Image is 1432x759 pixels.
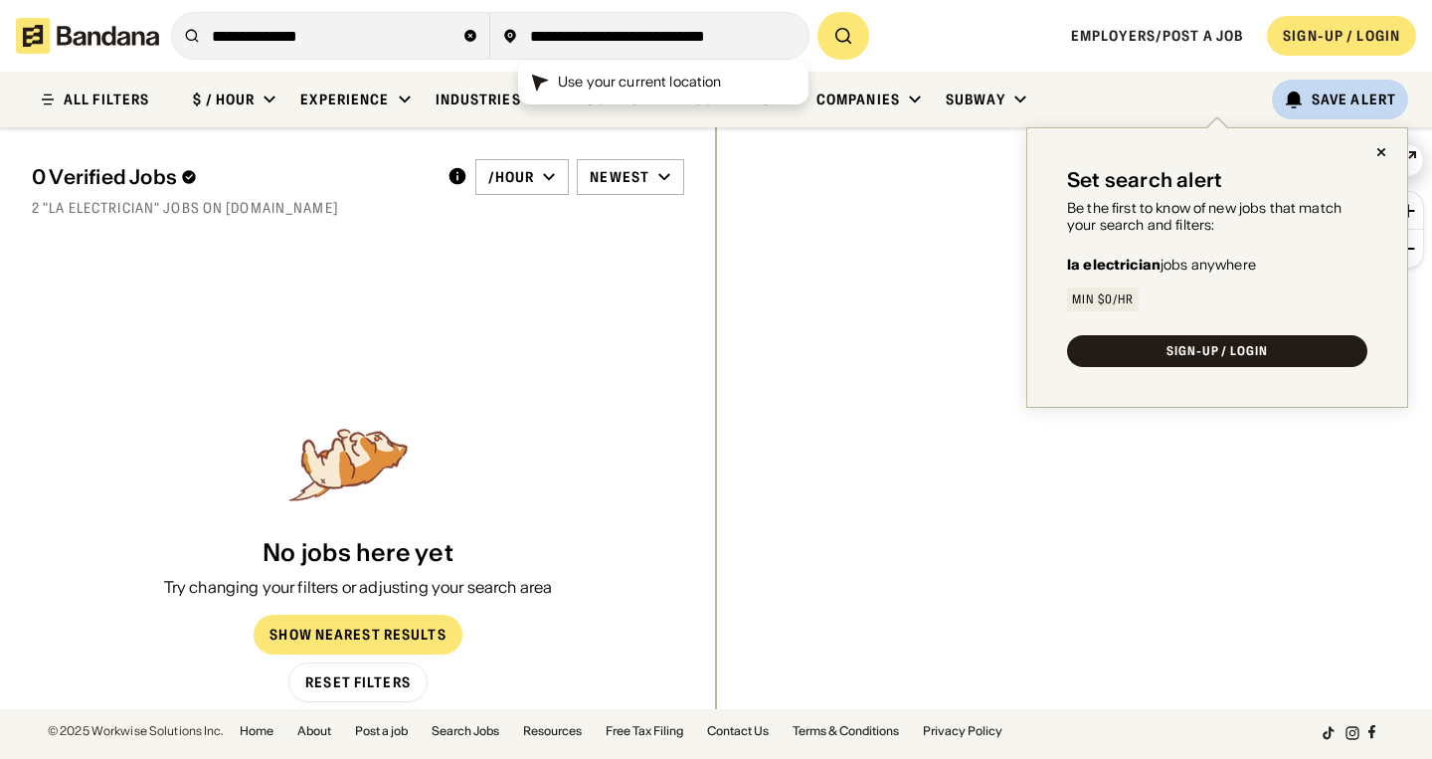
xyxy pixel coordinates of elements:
[240,725,273,737] a: Home
[1071,27,1243,45] a: Employers/Post a job
[432,725,499,737] a: Search Jobs
[48,725,224,737] div: © 2025 Workwise Solutions Inc.
[64,93,149,106] div: ALL FILTERS
[305,675,411,689] div: Reset Filters
[1067,200,1367,234] div: Be the first to know of new jobs that match your search and filters:
[946,91,1005,108] div: Subway
[32,165,432,189] div: 0 Verified Jobs
[263,539,453,568] div: No jobs here yet
[606,725,683,737] a: Free Tax Filing
[1166,345,1268,357] div: SIGN-UP / LOGIN
[793,725,899,737] a: Terms & Conditions
[590,168,649,186] div: Newest
[16,18,159,54] img: Bandana logotype
[32,199,684,217] div: 2 "la electrician" jobs on [DOMAIN_NAME]
[923,725,1002,737] a: Privacy Policy
[32,229,684,420] div: grid
[558,73,722,93] div: Use your current location
[707,725,769,737] a: Contact Us
[1067,258,1256,272] div: jobs anywhere
[269,628,446,642] div: Show Nearest Results
[1072,293,1134,305] div: Min $0/hr
[436,91,521,108] div: Industries
[193,91,255,108] div: $ / hour
[1283,27,1400,45] div: SIGN-UP / LOGIN
[1067,256,1161,274] b: la electrician
[164,576,553,598] div: Try changing your filters or adjusting your search area
[1067,168,1222,192] div: Set search alert
[355,725,408,737] a: Post a job
[523,725,582,737] a: Resources
[300,91,389,108] div: Experience
[297,725,331,737] a: About
[488,168,535,186] div: /hour
[1312,91,1396,108] div: Save Alert
[816,91,900,108] div: Companies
